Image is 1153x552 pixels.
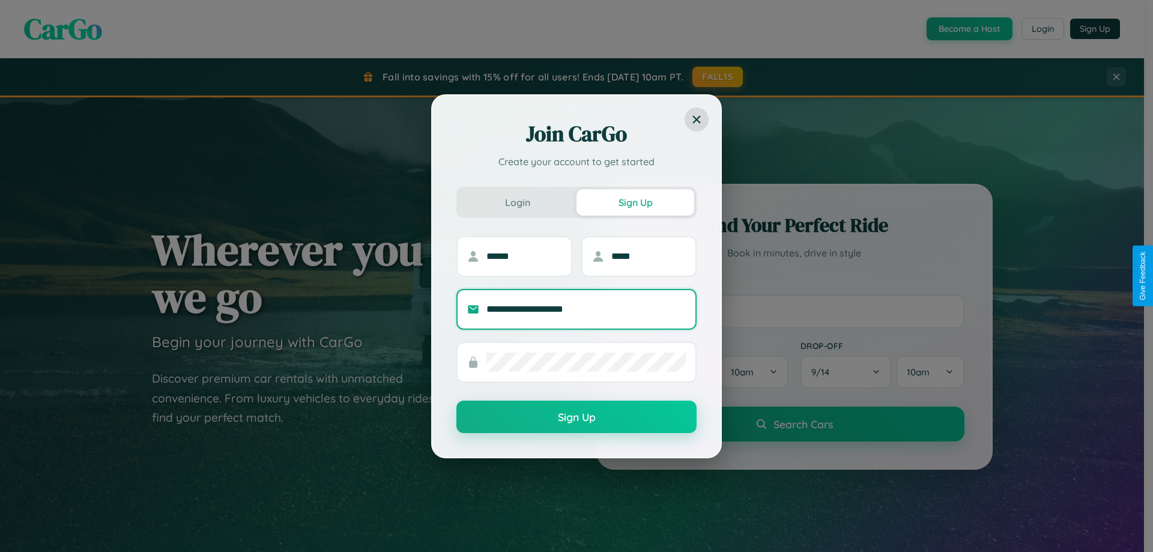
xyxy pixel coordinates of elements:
p: Create your account to get started [456,154,697,169]
h2: Join CarGo [456,120,697,148]
button: Login [459,189,576,216]
button: Sign Up [456,401,697,433]
div: Give Feedback [1139,252,1147,300]
button: Sign Up [576,189,694,216]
